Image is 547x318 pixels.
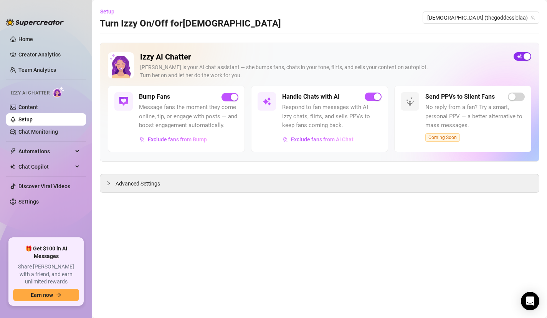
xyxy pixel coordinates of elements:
span: team [530,15,535,20]
span: No reply from a fan? Try a smart, personal PPV — a better alternative to mass messages. [425,103,525,130]
span: Setup [100,8,114,15]
h5: Handle Chats with AI [282,92,340,101]
span: Chat Copilot [18,161,73,173]
span: Izzy AI Chatter [11,89,50,97]
span: Share [PERSON_NAME] with a friend, and earn unlimited rewards [13,263,79,286]
span: Coming Soon [425,133,460,142]
span: Respond to fan messages with AI — Izzy chats, flirts, and sells PPVs to keep fans coming back. [282,103,382,130]
span: Automations [18,145,73,157]
a: Chat Monitoring [18,129,58,135]
div: collapsed [106,179,116,187]
img: svg%3e [262,97,271,106]
h3: Turn Izzy On/Off for [DEMOGRAPHIC_DATA] [100,18,281,30]
img: logo-BBDzfeDw.svg [6,18,64,26]
h2: Izzy AI Chatter [140,52,507,62]
img: Chat Copilot [10,164,15,169]
a: Home [18,36,33,42]
a: Settings [18,199,39,205]
a: Setup [18,116,33,123]
img: svg%3e [405,97,415,106]
span: Earn now [31,292,53,298]
span: 🎁 Get $100 in AI Messages [13,245,79,260]
img: AI Chatter [53,86,64,98]
a: Content [18,104,38,110]
img: svg%3e [139,137,145,142]
span: thunderbolt [10,148,16,154]
a: Creator Analytics [18,48,80,61]
a: Team Analytics [18,67,56,73]
a: Discover Viral Videos [18,183,70,189]
button: Exclude fans from AI Chat [282,133,354,146]
span: Goddess (thegoddesslolaa) [427,12,535,23]
span: Message fans the moment they come online, tip, or engage with posts — and boost engagement automa... [139,103,238,130]
button: Earn nowarrow-right [13,289,79,301]
button: Setup [100,5,121,18]
span: Advanced Settings [116,179,160,188]
h5: Bump Fans [139,92,170,101]
span: arrow-right [56,292,61,298]
span: Exclude fans from AI Chat [291,136,354,142]
span: Exclude fans from Bump [148,136,207,142]
img: Izzy AI Chatter [108,52,134,78]
img: svg%3e [283,137,288,142]
div: Open Intercom Messenger [521,292,539,310]
div: [PERSON_NAME] is your AI chat assistant — she bumps fans, chats in your tone, flirts, and sells y... [140,63,507,79]
span: collapsed [106,181,111,185]
img: svg%3e [119,97,128,106]
button: Exclude fans from Bump [139,133,207,146]
h5: Send PPVs to Silent Fans [425,92,495,101]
